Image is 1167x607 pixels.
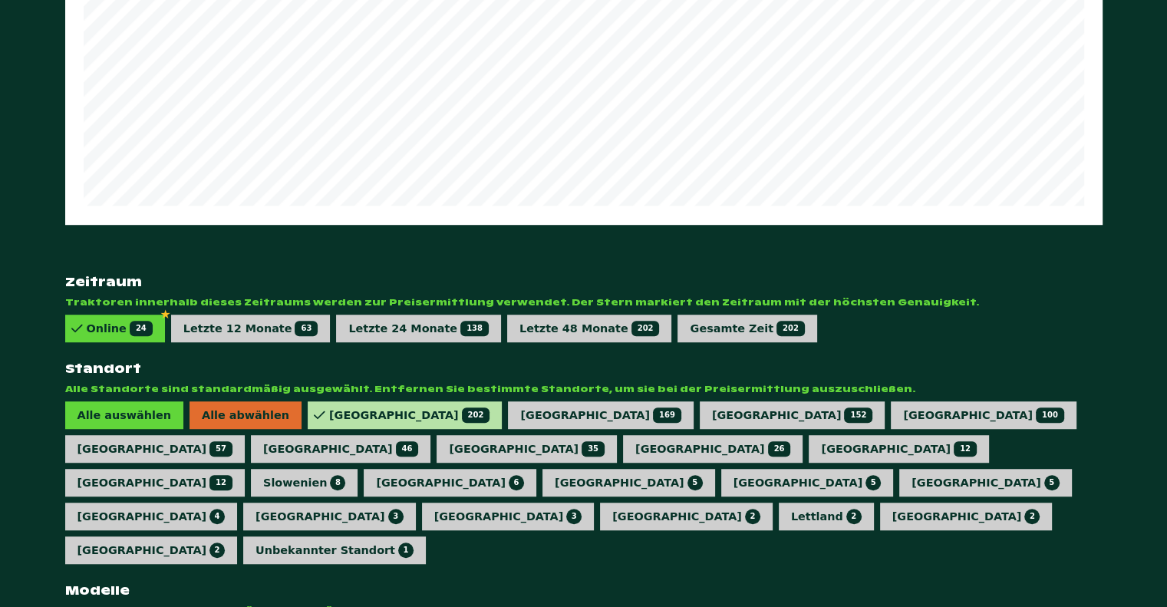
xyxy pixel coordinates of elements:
[77,543,226,558] div: [GEOGRAPHIC_DATA]
[263,441,418,457] div: [GEOGRAPHIC_DATA]
[733,475,882,490] div: [GEOGRAPHIC_DATA]
[263,475,345,490] div: Slowenien
[635,441,790,457] div: [GEOGRAPHIC_DATA]
[255,543,414,558] div: Unbekannter Standort
[690,321,804,336] div: Gesamte Zeit
[687,475,703,490] span: 5
[776,321,805,336] span: 202
[65,383,1103,395] span: Alle Standorte sind standardmäßig ausgewählt. Entfernen Sie bestimmte Standorte, um sie bei der P...
[398,543,414,558] span: 1
[65,296,1103,308] span: Traktoren innerhalb dieses Zeitraums werden zur Preisermittlung verwendet. Der Stern markiert den...
[77,475,232,490] div: [GEOGRAPHIC_DATA]
[821,441,976,457] div: [GEOGRAPHIC_DATA]
[631,321,660,336] span: 202
[209,441,232,457] span: 57
[712,407,872,423] div: [GEOGRAPHIC_DATA]
[329,407,490,423] div: [GEOGRAPHIC_DATA]
[1044,475,1060,490] span: 5
[865,475,881,490] span: 5
[520,407,681,423] div: [GEOGRAPHIC_DATA]
[460,321,489,336] span: 138
[209,509,225,524] span: 4
[462,407,490,423] span: 202
[1024,509,1040,524] span: 2
[388,509,404,524] span: 3
[77,509,226,524] div: [GEOGRAPHIC_DATA]
[183,321,318,336] div: Letzte 12 Monate
[295,321,318,336] span: 63
[555,475,703,490] div: [GEOGRAPHIC_DATA]
[509,475,524,490] span: 6
[348,321,489,336] div: Letzte 24 Monate
[1036,407,1064,423] span: 100
[768,441,791,457] span: 26
[65,361,1103,377] strong: Standort
[330,475,345,490] span: 8
[190,401,302,429] span: Alle abwählen
[449,441,604,457] div: [GEOGRAPHIC_DATA]
[745,509,760,524] span: 2
[87,321,153,336] div: Online
[396,441,419,457] span: 46
[791,509,862,524] div: Lettland
[892,509,1040,524] div: [GEOGRAPHIC_DATA]
[844,407,872,423] span: 152
[65,401,183,429] span: Alle auswählen
[130,321,153,336] span: 24
[653,407,681,423] span: 169
[376,475,524,490] div: [GEOGRAPHIC_DATA]
[954,441,977,457] span: 12
[209,475,232,490] span: 12
[434,509,582,524] div: [GEOGRAPHIC_DATA]
[846,509,862,524] span: 2
[582,441,605,457] span: 35
[912,475,1060,490] div: [GEOGRAPHIC_DATA]
[65,274,1103,290] strong: Zeitraum
[903,407,1063,423] div: [GEOGRAPHIC_DATA]
[65,582,1103,599] strong: Modelle
[612,509,760,524] div: [GEOGRAPHIC_DATA]
[77,441,232,457] div: [GEOGRAPHIC_DATA]
[566,509,582,524] span: 3
[209,543,225,558] span: 2
[519,321,660,336] div: Letzte 48 Monate
[255,509,404,524] div: [GEOGRAPHIC_DATA]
